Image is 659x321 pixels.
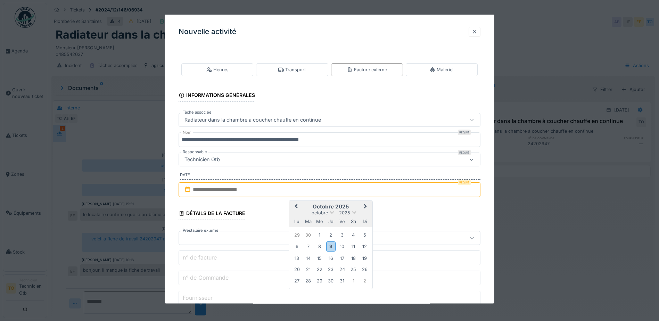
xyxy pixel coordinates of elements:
div: Month octobre, 2025 [291,229,370,286]
label: n° de Commande [181,273,230,282]
div: Choose lundi 27 octobre 2025 [292,276,302,285]
div: Choose mercredi 22 octobre 2025 [315,265,324,274]
div: Technicien Otb [182,156,223,163]
div: Choose vendredi 10 octobre 2025 [337,242,347,251]
div: Choose mardi 7 octobre 2025 [304,242,313,251]
div: mercredi [315,216,324,226]
div: Choose jeudi 30 octobre 2025 [326,276,336,285]
label: Date [180,172,480,180]
div: Radiateur dans la chambre à coucher chauffe en continue [182,116,324,124]
div: Facture externe [347,66,387,73]
label: Nom [181,130,193,135]
div: lundi [292,216,302,226]
div: Choose samedi 11 octobre 2025 [349,242,358,251]
div: Choose mercredi 8 octobre 2025 [315,242,324,251]
div: Choose dimanche 2 novembre 2025 [360,276,369,285]
label: Prestataire externe [181,228,220,233]
div: Choose lundi 6 octobre 2025 [292,242,302,251]
div: Choose mardi 30 septembre 2025 [304,230,313,239]
span: octobre [312,210,328,215]
div: Choose jeudi 2 octobre 2025 [326,230,336,239]
div: mardi [304,216,313,226]
div: Choose lundi 20 octobre 2025 [292,265,302,274]
label: Responsable [181,149,208,155]
div: Choose dimanche 19 octobre 2025 [360,253,369,263]
div: Choose vendredi 3 octobre 2025 [337,230,347,239]
div: Matériel [430,66,453,73]
div: Choose mardi 28 octobre 2025 [304,276,313,285]
div: Choose vendredi 17 octobre 2025 [337,253,347,263]
div: Requis [458,150,471,155]
span: 2025 [339,210,350,215]
div: Choose jeudi 9 octobre 2025 [326,241,336,252]
div: vendredi [337,216,347,226]
div: Choose mardi 14 octobre 2025 [304,253,313,263]
button: Next Month [361,201,372,213]
label: Tâche associée [181,109,213,115]
div: Choose jeudi 16 octobre 2025 [326,253,336,263]
h3: Nouvelle activité [179,27,236,36]
div: Requis [458,130,471,135]
div: Choose dimanche 26 octobre 2025 [360,265,369,274]
div: Choose dimanche 5 octobre 2025 [360,230,369,239]
div: Choose samedi 25 octobre 2025 [349,265,358,274]
div: Choose mercredi 1 octobre 2025 [315,230,324,239]
div: Choose dimanche 12 octobre 2025 [360,242,369,251]
h2: octobre 2025 [289,204,372,210]
div: Choose mardi 21 octobre 2025 [304,265,313,274]
div: Choose mercredi 29 octobre 2025 [315,276,324,285]
div: Choose samedi 1 novembre 2025 [349,276,358,285]
div: Choose lundi 13 octobre 2025 [292,253,302,263]
div: jeudi [326,216,336,226]
div: Transport [278,66,306,73]
label: n° de facture [181,253,218,262]
div: Choose samedi 18 octobre 2025 [349,253,358,263]
div: Choose samedi 4 octobre 2025 [349,230,358,239]
div: dimanche [360,216,369,226]
div: samedi [349,216,358,226]
div: Détails de la facture [179,208,245,220]
div: Requis [458,180,471,185]
div: Informations générales [179,90,255,102]
div: Choose lundi 29 septembre 2025 [292,230,302,239]
div: Choose jeudi 23 octobre 2025 [326,265,336,274]
div: Heures [206,66,229,73]
label: Fournisseur [181,294,214,302]
div: Choose vendredi 24 octobre 2025 [337,265,347,274]
div: Choose vendredi 31 octobre 2025 [337,276,347,285]
div: Choose mercredi 15 octobre 2025 [315,253,324,263]
button: Previous Month [290,201,301,213]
